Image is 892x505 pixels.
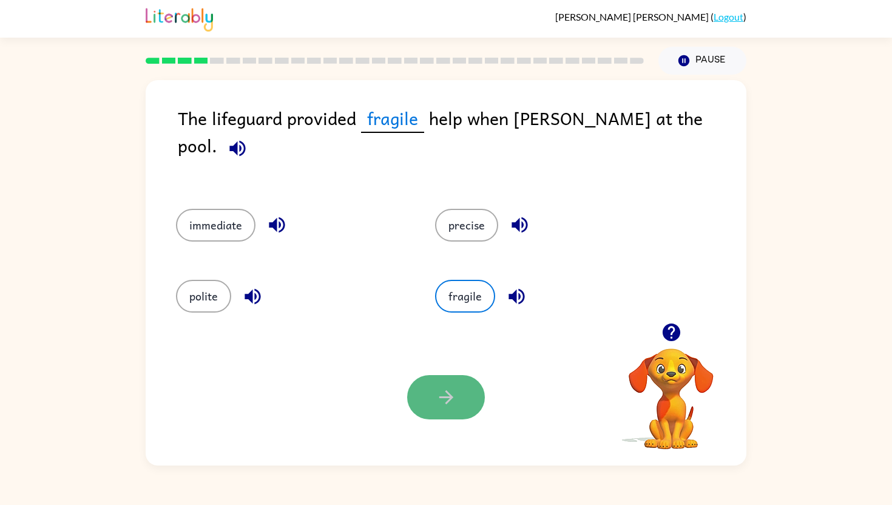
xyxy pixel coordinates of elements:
[658,47,746,75] button: Pause
[555,11,746,22] div: ( )
[714,11,743,22] a: Logout
[435,280,495,313] button: fragile
[176,209,255,242] button: immediate
[176,280,231,313] button: polite
[610,330,732,451] video: Your browser must support playing .mp4 files to use Literably. Please try using another browser.
[435,209,498,242] button: precise
[146,5,213,32] img: Literably
[555,11,711,22] span: [PERSON_NAME] [PERSON_NAME]
[178,104,746,185] div: The lifeguard provided help when [PERSON_NAME] at the pool.
[361,104,424,133] span: fragile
